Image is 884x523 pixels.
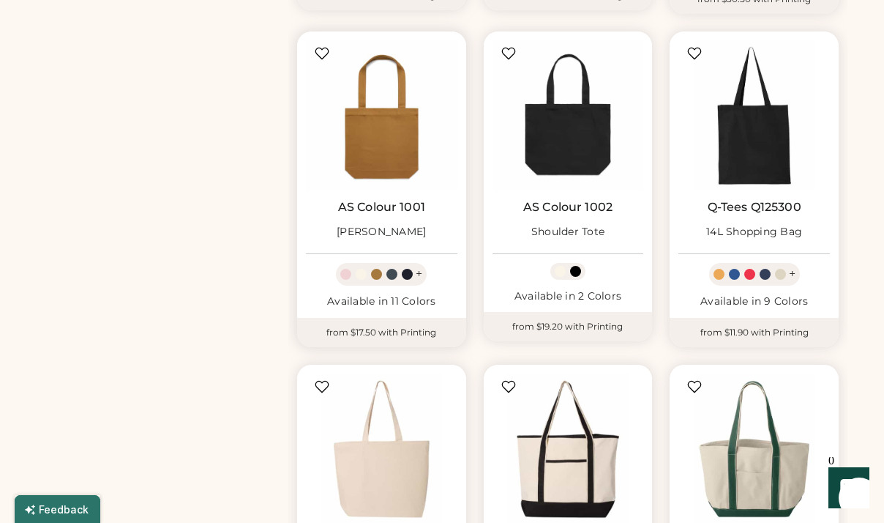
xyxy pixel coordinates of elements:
div: from $11.90 with Printing [670,318,839,347]
div: from $19.20 with Printing [484,312,653,341]
div: from $17.50 with Printing [297,318,466,347]
img: AS Colour 1001 Carrie Tote [306,40,457,192]
div: Available in 9 Colors [678,294,830,309]
img: Q-Tees Q125300 14L Shopping Bag [678,40,830,192]
a: Q-Tees Q125300 [708,200,801,215]
div: + [416,266,422,282]
div: 14L Shopping Bag [706,225,802,240]
div: Shoulder Tote [531,225,604,240]
div: Available in 2 Colors [492,289,644,304]
div: + [789,266,795,282]
iframe: Front Chat [814,457,877,520]
div: Available in 11 Colors [306,294,457,309]
img: AS Colour 1002 Shoulder Tote [492,40,644,192]
a: AS Colour 1001 [338,200,425,215]
a: AS Colour 1002 [523,200,613,215]
div: [PERSON_NAME] [337,225,426,240]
